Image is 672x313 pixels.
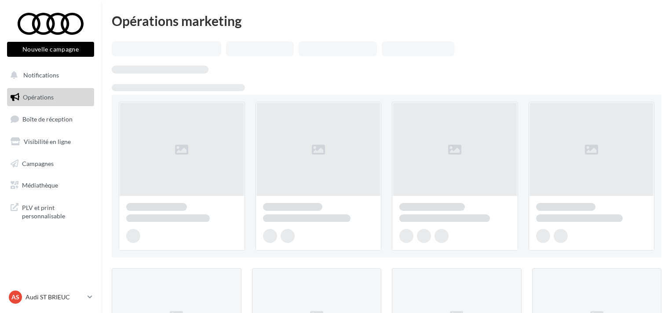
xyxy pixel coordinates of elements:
[22,115,73,123] span: Boîte de réception
[22,202,91,221] span: PLV et print personnalisable
[5,66,92,85] button: Notifications
[23,93,54,101] span: Opérations
[22,181,58,189] span: Médiathèque
[24,138,71,145] span: Visibilité en ligne
[5,176,96,195] a: Médiathèque
[112,14,661,27] div: Opérations marketing
[22,159,54,167] span: Campagnes
[26,293,84,302] p: Audi ST BRIEUC
[5,110,96,129] a: Boîte de réception
[5,198,96,224] a: PLV et print personnalisable
[11,293,19,302] span: AS
[5,133,96,151] a: Visibilité en ligne
[5,155,96,173] a: Campagnes
[7,289,94,306] a: AS Audi ST BRIEUC
[5,88,96,107] a: Opérations
[7,42,94,57] button: Nouvelle campagne
[23,71,59,79] span: Notifications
